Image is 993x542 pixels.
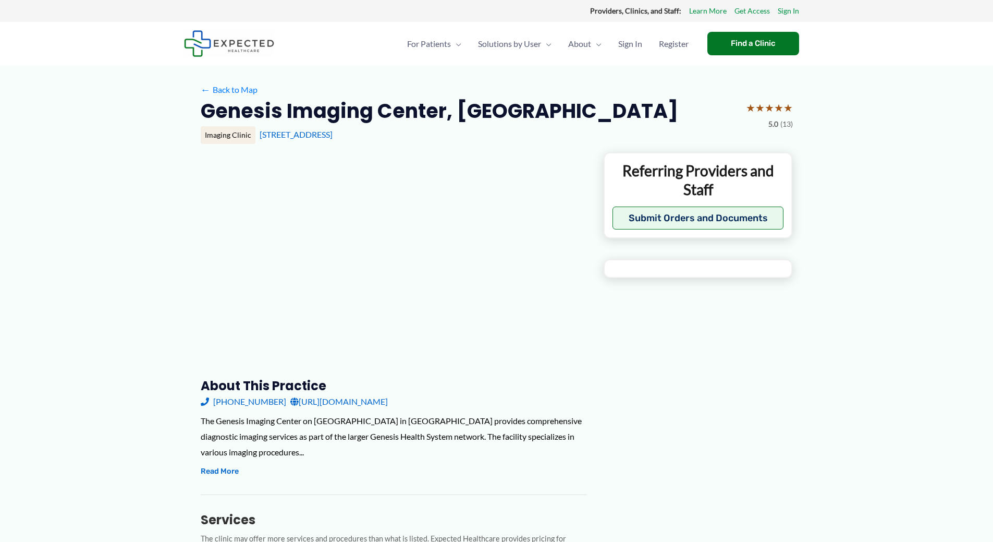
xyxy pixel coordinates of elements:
strong: Providers, Clinics, and Staff: [590,6,681,15]
a: ←Back to Map [201,82,258,98]
span: Menu Toggle [541,26,551,62]
a: Learn More [689,4,727,18]
h2: Genesis Imaging Center, [GEOGRAPHIC_DATA] [201,98,678,124]
a: For PatientsMenu Toggle [399,26,470,62]
span: Solutions by User [478,26,541,62]
h3: About this practice [201,378,587,394]
p: Referring Providers and Staff [612,161,784,199]
div: The Genesis Imaging Center on [GEOGRAPHIC_DATA] in [GEOGRAPHIC_DATA] provides comprehensive diagn... [201,413,587,460]
a: Register [651,26,697,62]
a: Find a Clinic [707,32,799,55]
span: ← [201,85,211,94]
button: Submit Orders and Documents [612,207,784,230]
nav: Primary Site Navigation [399,26,697,62]
button: Read More [201,465,239,478]
a: Sign In [610,26,651,62]
a: [URL][DOMAIN_NAME] [290,394,388,409]
span: Menu Toggle [451,26,461,62]
div: Imaging Clinic [201,126,255,144]
a: AboutMenu Toggle [560,26,610,62]
h3: Services [201,512,587,528]
span: ★ [783,98,793,117]
span: ★ [774,98,783,117]
span: ★ [746,98,755,117]
a: [STREET_ADDRESS] [260,129,333,139]
a: [PHONE_NUMBER] [201,394,286,409]
a: Solutions by UserMenu Toggle [470,26,560,62]
span: (13) [780,117,793,131]
span: ★ [765,98,774,117]
a: Sign In [778,4,799,18]
span: ★ [755,98,765,117]
span: Menu Toggle [591,26,602,62]
span: Sign In [618,26,642,62]
img: Expected Healthcare Logo - side, dark font, small [184,30,274,57]
span: 5.0 [768,117,778,131]
span: About [568,26,591,62]
span: For Patients [407,26,451,62]
span: Register [659,26,689,62]
a: Get Access [734,4,770,18]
